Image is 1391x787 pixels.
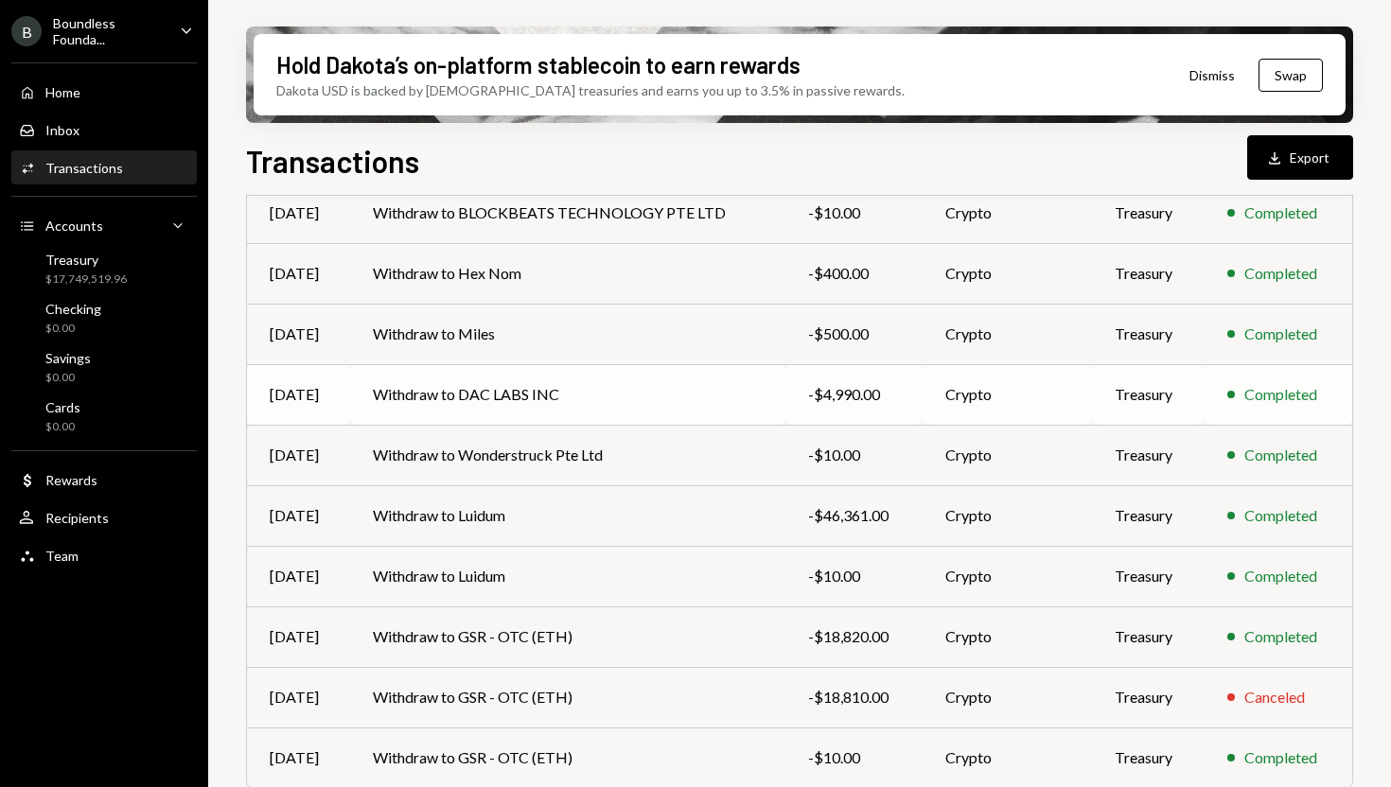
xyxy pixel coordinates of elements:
[1244,686,1305,708] div: Canceled
[270,262,327,285] div: [DATE]
[11,463,197,497] a: Rewards
[45,301,101,317] div: Checking
[11,150,197,184] a: Transactions
[45,122,79,138] div: Inbox
[350,364,785,425] td: Withdraw to DAC LABS INC
[1244,262,1317,285] div: Completed
[45,548,79,564] div: Team
[45,419,80,435] div: $0.00
[45,271,127,288] div: $17,749,519.96
[276,80,905,100] div: Dakota USD is backed by [DEMOGRAPHIC_DATA] treasuries and earns you up to 3.5% in passive rewards.
[45,321,101,337] div: $0.00
[270,383,327,406] div: [DATE]
[11,75,197,109] a: Home
[1244,201,1317,224] div: Completed
[923,425,1092,485] td: Crypto
[11,344,197,390] a: Savings$0.00
[350,606,785,667] td: Withdraw to GSR - OTC (ETH)
[1092,364,1205,425] td: Treasury
[923,243,1092,304] td: Crypto
[270,746,327,769] div: [DATE]
[1092,546,1205,606] td: Treasury
[45,218,103,234] div: Accounts
[270,625,327,648] div: [DATE]
[270,201,327,224] div: [DATE]
[270,686,327,708] div: [DATE]
[1259,59,1323,92] button: Swap
[1092,243,1205,304] td: Treasury
[1166,53,1259,97] button: Dismiss
[1244,444,1317,466] div: Completed
[923,364,1092,425] td: Crypto
[1244,625,1317,648] div: Completed
[270,444,327,466] div: [DATE]
[45,252,127,268] div: Treasury
[350,183,785,243] td: Withdraw to BLOCKBEATS TECHNOLOGY PTE LTD
[11,538,197,572] a: Team
[808,686,900,708] div: -$18,810.00
[808,625,900,648] div: -$18,820.00
[270,323,327,345] div: [DATE]
[923,667,1092,727] td: Crypto
[923,304,1092,364] td: Crypto
[1244,565,1317,587] div: Completed
[1092,667,1205,727] td: Treasury
[1092,606,1205,667] td: Treasury
[1244,383,1317,406] div: Completed
[45,370,91,386] div: $0.00
[45,399,80,415] div: Cards
[350,425,785,485] td: Withdraw to Wonderstruck Pte Ltd
[45,160,123,176] div: Transactions
[808,262,900,285] div: -$400.00
[808,746,900,769] div: -$10.00
[350,667,785,727] td: Withdraw to GSR - OTC (ETH)
[11,393,197,439] a: Cards$0.00
[276,49,801,80] div: Hold Dakota’s on-platform stablecoin to earn rewards
[350,546,785,606] td: Withdraw to Luidum
[923,606,1092,667] td: Crypto
[45,350,91,366] div: Savings
[11,246,197,291] a: Treasury$17,749,519.96
[923,183,1092,243] td: Crypto
[45,510,109,526] div: Recipients
[808,504,900,527] div: -$46,361.00
[808,444,900,466] div: -$10.00
[11,295,197,341] a: Checking$0.00
[1247,135,1353,180] button: Export
[1244,746,1317,769] div: Completed
[11,208,197,242] a: Accounts
[808,565,900,587] div: -$10.00
[1092,485,1205,546] td: Treasury
[45,84,80,100] div: Home
[350,485,785,546] td: Withdraw to Luidum
[1092,183,1205,243] td: Treasury
[270,565,327,587] div: [DATE]
[11,16,42,46] div: B
[246,142,419,180] h1: Transactions
[350,304,785,364] td: Withdraw to Miles
[1244,504,1317,527] div: Completed
[923,546,1092,606] td: Crypto
[11,113,197,147] a: Inbox
[808,323,900,345] div: -$500.00
[11,500,197,534] a: Recipients
[53,15,165,47] div: Boundless Founda...
[1244,323,1317,345] div: Completed
[923,485,1092,546] td: Crypto
[808,201,900,224] div: -$10.00
[808,383,900,406] div: -$4,990.00
[1092,425,1205,485] td: Treasury
[45,472,97,488] div: Rewards
[270,504,327,527] div: [DATE]
[350,243,785,304] td: Withdraw to Hex Nom
[1092,304,1205,364] td: Treasury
